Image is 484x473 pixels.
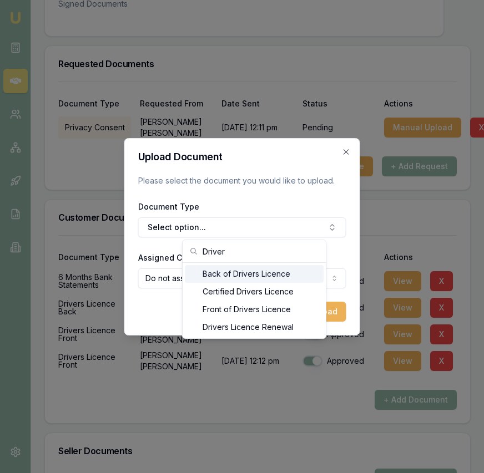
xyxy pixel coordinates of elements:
[185,318,324,336] div: Drivers Licence Renewal
[138,152,346,162] h2: Upload Document
[138,175,346,186] p: Please select the document you would like to upload.
[138,253,199,262] label: Assigned Client
[138,217,346,237] button: Select option...
[185,301,324,318] div: Front of Drivers Licence
[203,240,319,262] input: Search...
[185,283,324,301] div: Certified Drivers Licence
[138,202,199,211] label: Document Type
[185,265,324,283] div: Back of Drivers Licence
[183,263,326,338] div: Search...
